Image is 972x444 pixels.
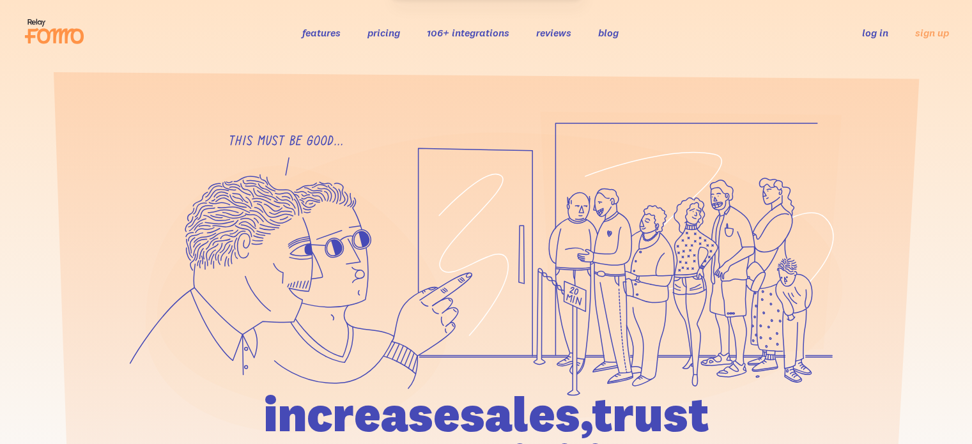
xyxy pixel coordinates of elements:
a: log in [862,26,888,39]
a: reviews [536,26,571,39]
a: blog [598,26,619,39]
a: sign up [915,26,949,40]
a: pricing [367,26,400,39]
a: 106+ integrations [427,26,509,39]
a: features [302,26,341,39]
